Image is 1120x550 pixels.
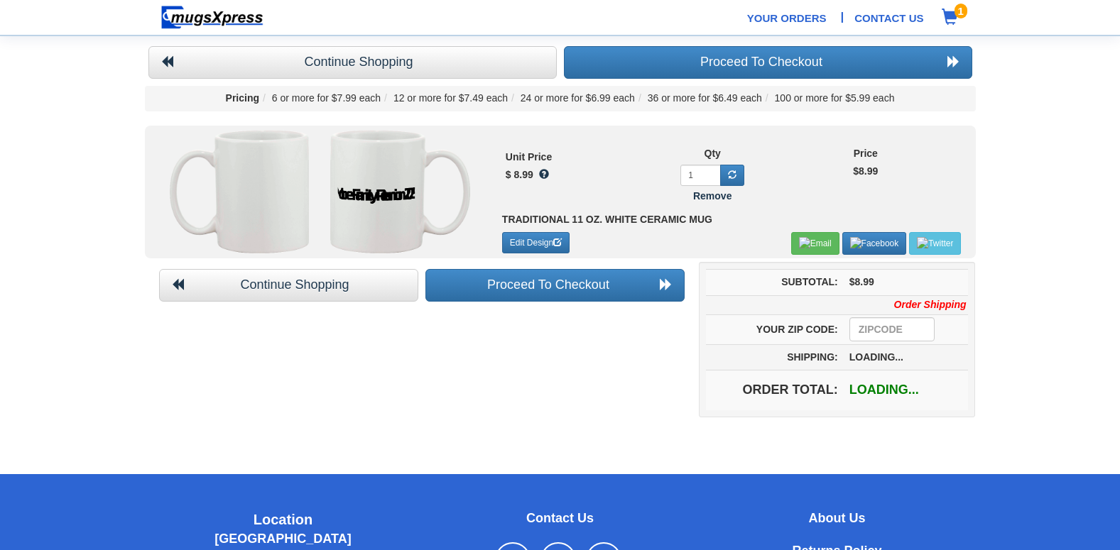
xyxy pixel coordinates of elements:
[381,92,508,106] li: 12 or more for $7.49 each
[913,233,957,253] img: Twitter
[502,232,570,253] a: Edit Design
[337,143,415,247] img: 4252.png
[808,513,865,524] a: About Us
[808,511,865,525] b: About Us
[224,143,302,247] img: 4252R.png
[747,11,827,26] a: Your Orders
[841,9,844,26] span: |
[762,92,895,106] li: 100 or more for $5.99 each
[854,147,878,161] label: Price
[330,129,470,255] img: Awhite.gif
[854,11,923,26] a: Contact Us
[170,129,310,255] img: AwhiteR.gif
[712,324,838,335] h5: Your Zip Code:
[720,165,744,186] a: Update Qty
[712,383,838,397] h4: Order Total:
[156,11,269,22] a: Home
[564,46,972,79] a: Proceed To Checkout
[712,352,838,363] h5: Shipping:
[526,513,594,524] a: Contact Us
[693,190,732,202] b: Remove
[693,189,732,204] a: Remove
[161,5,264,30] img: mugsexpress logo
[425,269,685,302] a: Proceed To Checkout
[635,92,762,106] li: 36 or more for $6.49 each
[795,233,835,253] img: Email
[853,165,878,177] b: $8.99
[705,147,721,161] label: Qty
[226,92,259,104] b: Pricing
[849,317,935,341] input: ZipCode
[849,277,963,287] h5: $8.99
[894,298,967,312] i: Order Shipping
[712,277,838,287] h5: Subtotal:
[847,233,903,253] img: Facebook
[526,511,594,525] b: Contact Us
[259,92,381,106] li: 6 or more for $7.99 each
[148,46,557,79] a: Continue Shopping
[955,4,967,18] span: 1
[506,169,533,180] b: $ 8.99
[506,150,552,165] label: Unit Price
[508,92,635,106] li: 24 or more for $6.99 each
[849,352,963,363] h5: loading...
[502,214,962,225] h5: Traditional 11 oz. White Ceramic Mug
[849,383,963,397] h4: loading...
[159,269,418,302] a: Continue Shopping
[254,512,312,527] b: Location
